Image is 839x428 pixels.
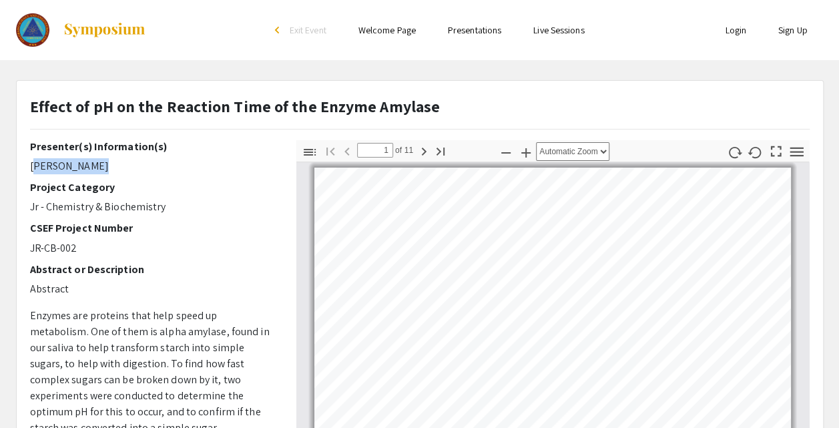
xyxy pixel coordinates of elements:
[723,142,746,162] button: Rotate Clockwise
[357,143,393,158] input: Page
[10,368,57,418] iframe: Chat
[30,181,276,194] h2: Project Category
[319,141,342,160] button: Go to First Page
[30,95,441,117] strong: Effect of pH on the Reaction Time of the Enzyme Amylase
[290,24,326,36] span: Exit Event
[63,22,146,38] img: Symposium by ForagerOne
[412,141,435,160] button: Next Page
[785,142,808,162] button: Tools
[744,142,766,162] button: Rotate Counterclockwise
[275,26,283,34] div: arrow_back_ios
[495,142,517,162] button: Zoom Out
[30,240,276,256] p: JR-CB-002
[336,141,358,160] button: Previous Page
[16,13,50,47] img: The Colorado Science & Engineering Fair
[358,24,416,36] a: Welcome Page
[16,13,147,47] a: The Colorado Science & Engineering Fair
[30,263,276,276] h2: Abstract or Description
[30,222,276,234] h2: CSEF Project Number
[764,140,787,160] button: Switch to Presentation Mode
[725,24,746,36] a: Login
[30,199,276,215] p: Jr - Chemistry & Biochemistry
[30,158,276,174] p: [PERSON_NAME]
[536,142,609,161] select: Zoom
[298,142,321,162] button: Toggle Sidebar
[30,140,276,153] h2: Presenter(s) Information(s)
[393,143,414,158] span: of 11
[533,24,584,36] a: Live Sessions
[778,24,808,36] a: Sign Up
[30,281,276,297] p: Abstract
[448,24,501,36] a: Presentations
[515,142,537,162] button: Zoom In
[429,141,452,160] button: Go to Last Page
